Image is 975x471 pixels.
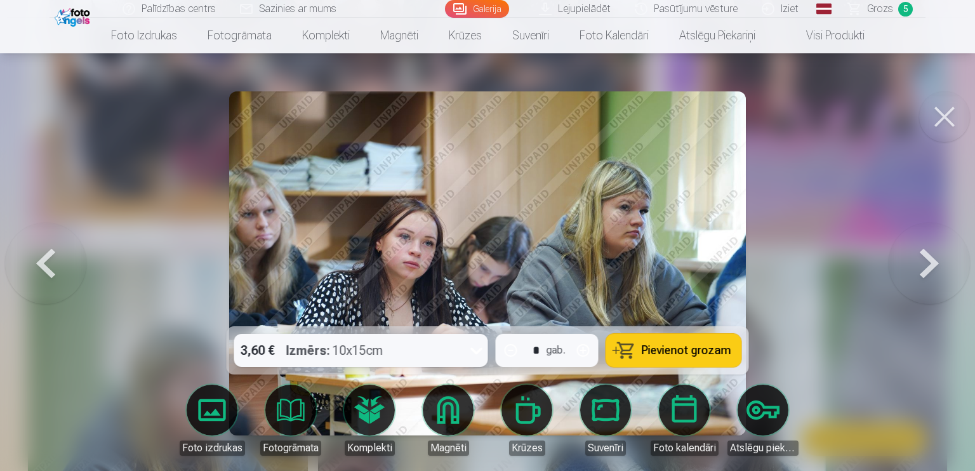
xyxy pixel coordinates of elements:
a: Magnēti [365,18,434,53]
img: /fa1 [55,5,93,27]
div: Fotogrāmata [260,441,321,456]
a: Suvenīri [497,18,564,53]
a: Foto izdrukas [96,18,192,53]
div: Komplekti [345,441,395,456]
a: Krūzes [434,18,497,53]
div: Suvenīri [585,441,626,456]
div: 10x15cm [286,334,383,367]
div: gab. [547,343,566,358]
a: Fotogrāmata [255,385,326,456]
a: Visi produkti [771,18,880,53]
div: 3,60 € [234,334,281,367]
div: Foto kalendāri [651,441,719,456]
span: Grozs [867,1,893,17]
a: Suvenīri [570,385,641,456]
a: Komplekti [334,385,405,456]
a: Foto kalendāri [649,385,720,456]
div: Foto izdrukas [180,441,245,456]
a: Magnēti [413,385,484,456]
a: Atslēgu piekariņi [664,18,771,53]
div: Krūzes [509,441,545,456]
a: Atslēgu piekariņi [727,385,799,456]
div: Magnēti [428,441,469,456]
a: Krūzes [491,385,562,456]
div: Atslēgu piekariņi [727,441,799,456]
a: Foto kalendāri [564,18,664,53]
strong: Izmērs : [286,342,330,359]
span: Pievienot grozam [642,345,731,356]
a: Foto izdrukas [176,385,248,456]
a: Komplekti [287,18,365,53]
button: Pievienot grozam [606,334,741,367]
a: Fotogrāmata [192,18,287,53]
span: 5 [898,2,913,17]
